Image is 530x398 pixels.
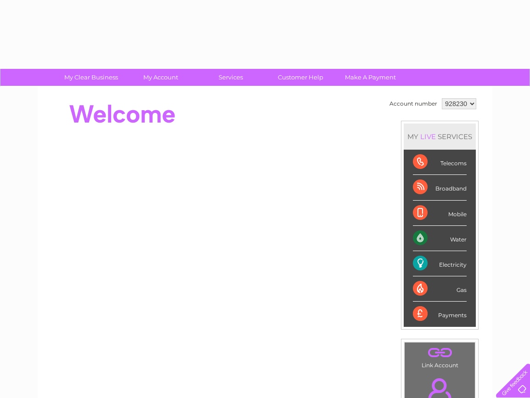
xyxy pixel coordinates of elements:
div: LIVE [418,132,438,141]
a: . [407,345,473,361]
a: Customer Help [263,69,338,86]
div: Telecoms [413,150,467,175]
div: Electricity [413,251,467,276]
a: Services [193,69,269,86]
div: Mobile [413,201,467,226]
div: Water [413,226,467,251]
a: My Account [123,69,199,86]
div: Payments [413,302,467,326]
td: Account number [387,96,440,112]
div: MY SERVICES [404,123,476,150]
a: My Clear Business [53,69,129,86]
td: Link Account [404,342,475,371]
div: Broadband [413,175,467,200]
a: Make A Payment [333,69,408,86]
div: Gas [413,276,467,302]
